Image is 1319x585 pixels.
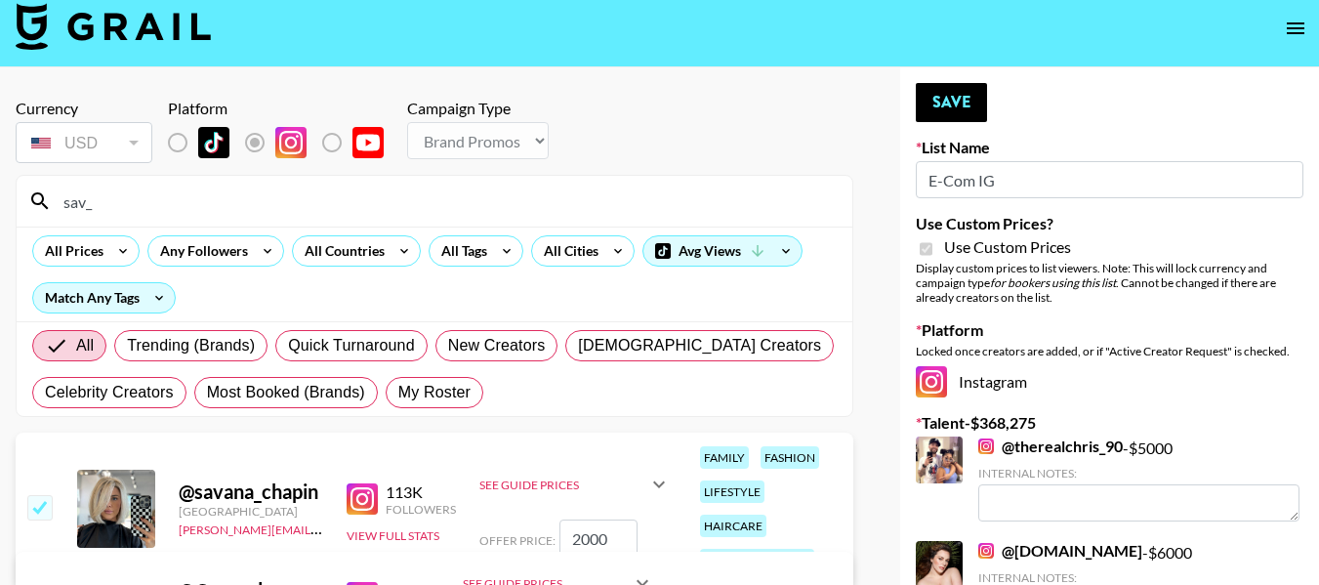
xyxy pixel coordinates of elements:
[16,118,152,167] div: Currency is locked to USD
[532,236,602,266] div: All Cities
[916,366,1303,397] div: Instagram
[347,483,378,515] img: Instagram
[700,481,764,503] div: lifestyle
[916,366,947,397] img: Instagram
[1276,9,1315,48] button: open drawer
[52,186,841,217] input: Search by User Name
[916,413,1303,433] label: Talent - $ 368,275
[978,439,994,454] img: Instagram
[386,502,456,517] div: Followers
[700,515,766,537] div: haircare
[578,334,821,357] span: [DEMOGRAPHIC_DATA] Creators
[76,334,94,357] span: All
[207,381,365,404] span: Most Booked (Brands)
[700,549,814,571] div: makeup & beauty
[978,570,1299,585] div: Internal Notes:
[352,127,384,158] img: YouTube
[20,126,148,160] div: USD
[430,236,491,266] div: All Tags
[479,533,556,548] span: Offer Price:
[978,541,1142,561] a: @[DOMAIN_NAME]
[916,344,1303,358] div: Locked once creators are added, or if "Active Creator Request" is checked.
[479,478,647,492] div: See Guide Prices
[916,138,1303,157] label: List Name
[179,504,323,519] div: [GEOGRAPHIC_DATA]
[275,127,307,158] img: Instagram
[559,520,638,557] input: 2,000
[198,127,229,158] img: TikTok
[448,334,546,357] span: New Creators
[386,482,456,502] div: 113K
[148,236,252,266] div: Any Followers
[990,275,1116,290] em: for bookers using this list
[168,122,399,163] div: List locked to Instagram.
[33,236,107,266] div: All Prices
[179,519,560,537] a: [PERSON_NAME][EMAIL_ADDRESS][PERSON_NAME][DOMAIN_NAME]
[16,3,211,50] img: Grail Talent
[127,334,255,357] span: Trending (Brands)
[479,461,671,508] div: See Guide Prices
[978,437,1123,456] a: @therealchris_90
[978,466,1299,481] div: Internal Notes:
[700,446,749,469] div: family
[293,236,389,266] div: All Countries
[168,99,399,118] div: Platform
[944,237,1071,257] span: Use Custom Prices
[916,214,1303,233] label: Use Custom Prices?
[761,446,819,469] div: fashion
[643,236,802,266] div: Avg Views
[16,99,152,118] div: Currency
[347,528,439,543] button: View Full Stats
[45,381,174,404] span: Celebrity Creators
[916,83,987,122] button: Save
[33,283,175,313] div: Match Any Tags
[179,480,323,504] div: @ savana_chapin
[978,543,994,559] img: Instagram
[916,320,1303,340] label: Platform
[978,437,1299,522] div: - $ 5000
[407,99,549,118] div: Campaign Type
[398,381,471,404] span: My Roster
[288,334,415,357] span: Quick Turnaround
[916,261,1303,305] div: Display custom prices to list viewers. Note: This will lock currency and campaign type . Cannot b...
